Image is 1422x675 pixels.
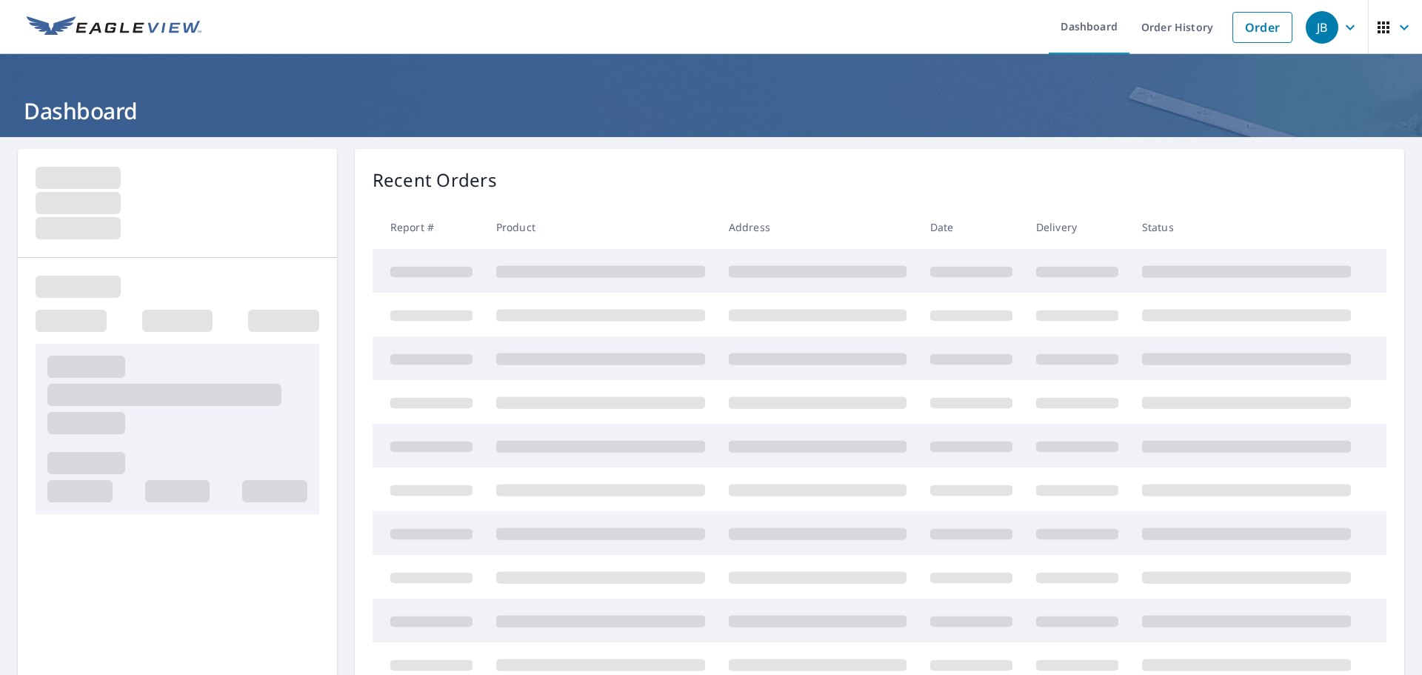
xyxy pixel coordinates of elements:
[373,205,484,249] th: Report #
[27,16,201,39] img: EV Logo
[1306,11,1338,44] div: JB
[918,205,1024,249] th: Date
[1024,205,1130,249] th: Delivery
[18,96,1404,126] h1: Dashboard
[1232,12,1292,43] a: Order
[373,167,497,193] p: Recent Orders
[1130,205,1363,249] th: Status
[484,205,717,249] th: Product
[717,205,918,249] th: Address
